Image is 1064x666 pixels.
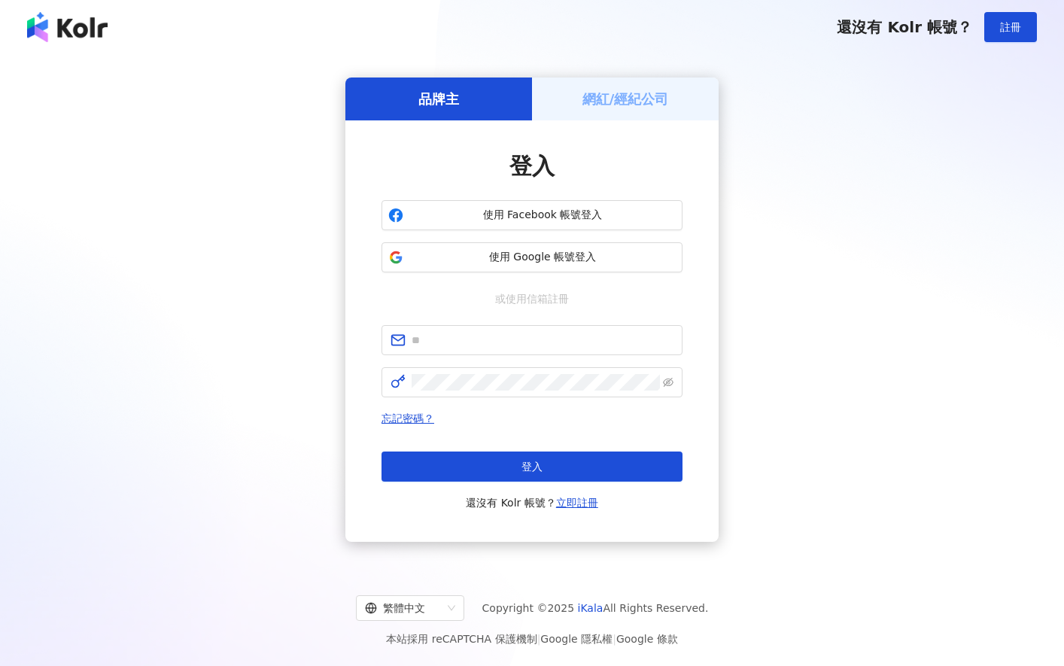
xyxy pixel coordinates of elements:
[984,12,1037,42] button: 註冊
[382,242,682,272] button: 使用 Google 帳號登入
[382,412,434,424] a: 忘記密碼？
[482,599,709,617] span: Copyright © 2025 All Rights Reserved.
[663,377,673,388] span: eye-invisible
[616,633,678,645] a: Google 條款
[409,250,676,265] span: 使用 Google 帳號登入
[27,12,108,42] img: logo
[509,153,555,179] span: 登入
[537,633,541,645] span: |
[386,630,677,648] span: 本站採用 reCAPTCHA 保護機制
[485,290,579,307] span: 或使用信箱註冊
[613,633,616,645] span: |
[418,90,459,108] h5: 品牌主
[466,494,598,512] span: 還沒有 Kolr 帳號？
[578,602,603,614] a: iKala
[540,633,613,645] a: Google 隱私權
[521,461,543,473] span: 登入
[837,18,972,36] span: 還沒有 Kolr 帳號？
[409,208,676,223] span: 使用 Facebook 帳號登入
[382,200,682,230] button: 使用 Facebook 帳號登入
[1000,21,1021,33] span: 註冊
[556,497,598,509] a: 立即註冊
[382,452,682,482] button: 登入
[582,90,669,108] h5: 網紅/經紀公司
[365,596,442,620] div: 繁體中文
